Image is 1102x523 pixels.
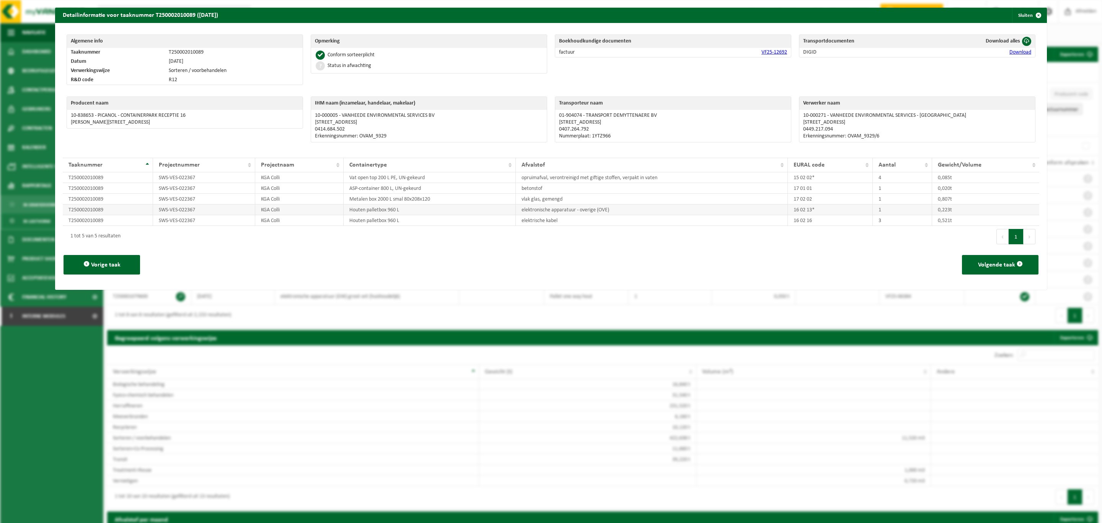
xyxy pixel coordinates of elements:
[67,57,165,66] td: Datum
[255,204,344,215] td: KGA Colli
[516,204,788,215] td: elektronische apparatuur - overige (OVE)
[555,35,791,48] th: Boekhoudkundige documenten
[165,57,303,66] td: [DATE]
[315,126,543,132] p: 0414.684.502
[879,162,896,168] span: Aantal
[799,48,923,57] td: DIGID
[516,194,788,204] td: vlak glas, gemengd
[165,48,303,57] td: T250002010089
[803,113,1031,119] p: 10-000271 - VANHEEDE ENVIRONMENTAL SERVICES - [GEOGRAPHIC_DATA]
[978,262,1015,268] span: Volgende taak
[261,162,294,168] span: Projectnaam
[788,215,872,226] td: 16 02 16
[328,63,371,69] div: Status in afwachting
[873,172,932,183] td: 4
[328,52,375,58] div: Conform sorteerplicht
[315,133,543,139] p: Erkenningsnummer: OVAM_9329
[311,97,547,110] th: IHM naam (inzamelaar, handelaar, makelaar)
[1009,49,1031,55] a: Download
[344,172,516,183] td: Vat open top 200 L PE, UN-gekeurd
[932,215,1039,226] td: 0,521t
[71,119,299,126] p: [PERSON_NAME][STREET_ADDRESS]
[63,194,153,204] td: T250002010089
[803,133,1031,139] p: Erkenningsnummer: OVAM_9329/6
[932,183,1039,194] td: 0,020t
[516,172,788,183] td: opruimafval, verontreinigd met giftige stoffen, verpakt in vaten
[63,215,153,226] td: T250002010089
[932,172,1039,183] td: 0,085t
[67,48,165,57] td: Taaknummer
[344,215,516,226] td: Houten palletbox 960 L
[986,38,1020,44] span: Download alles
[788,194,872,204] td: 17 02 02
[1009,229,1024,244] button: 1
[873,194,932,204] td: 1
[55,8,226,22] h2: Detailinformatie voor taaknummer T250002010089 ([DATE])
[803,126,1031,132] p: 0449.217.094
[315,119,543,126] p: [STREET_ADDRESS]
[938,162,981,168] span: Gewicht/Volume
[71,113,299,119] p: 10-838653 - PICANOL - CONTAINERPARK RECEPTIE 16
[516,183,788,194] td: betonstof
[91,262,121,268] span: Vorige taak
[255,183,344,194] td: KGA Colli
[67,66,165,75] td: Verwerkingswijze
[67,75,165,85] td: R&D code
[873,204,932,215] td: 1
[559,133,787,139] p: Nummerplaat: 1YTZ966
[555,48,652,57] td: factuur
[932,194,1039,204] td: 0,807t
[794,162,825,168] span: EURAL code
[63,172,153,183] td: T250002010089
[932,204,1039,215] td: 0,223t
[153,172,255,183] td: SWS-VES-022367
[559,113,787,119] p: 01-904074 - TRANSPORT DEMYTTENAERE BV
[255,172,344,183] td: KGA Colli
[1024,229,1035,244] button: Next
[344,194,516,204] td: Metalen box 2000 L smal 80x208x120
[761,49,787,55] a: VF25-12692
[344,204,516,215] td: Houten palletbox 960 L
[63,204,153,215] td: T250002010089
[555,97,791,110] th: Transporteur naam
[153,183,255,194] td: SWS-VES-022367
[165,66,303,75] td: Sorteren / voorbehandelen
[873,215,932,226] td: 3
[315,113,543,119] p: 10-000005 - VANHEEDE ENVIRONMENTAL SERVICES BV
[873,183,932,194] td: 1
[255,215,344,226] td: KGA Colli
[67,230,121,244] div: 1 tot 5 van 5 resultaten
[799,35,923,48] th: Transportdocumenten
[67,97,303,110] th: Producent naam
[799,97,1035,110] th: Verwerker naam
[962,255,1038,275] button: Volgende taak
[559,119,787,126] p: [STREET_ADDRESS]
[153,215,255,226] td: SWS-VES-022367
[153,194,255,204] td: SWS-VES-022367
[788,204,872,215] td: 16 02 13*
[255,194,344,204] td: KGA Colli
[68,162,103,168] span: Taaknummer
[159,162,200,168] span: Projectnummer
[1012,8,1046,23] button: Sluiten
[165,75,303,85] td: R12
[559,126,787,132] p: 0407.264.792
[63,183,153,194] td: T250002010089
[788,183,872,194] td: 17 01 01
[349,162,387,168] span: Containertype
[803,119,1031,126] p: [STREET_ADDRESS]
[311,35,547,48] th: Opmerking
[522,162,545,168] span: Afvalstof
[153,204,255,215] td: SWS-VES-022367
[64,255,140,275] button: Vorige taak
[788,172,872,183] td: 15 02 02*
[67,35,303,48] th: Algemene info
[344,183,516,194] td: ASP-container 800 L, UN-gekeurd
[996,229,1009,244] button: Previous
[516,215,788,226] td: elektrische kabel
